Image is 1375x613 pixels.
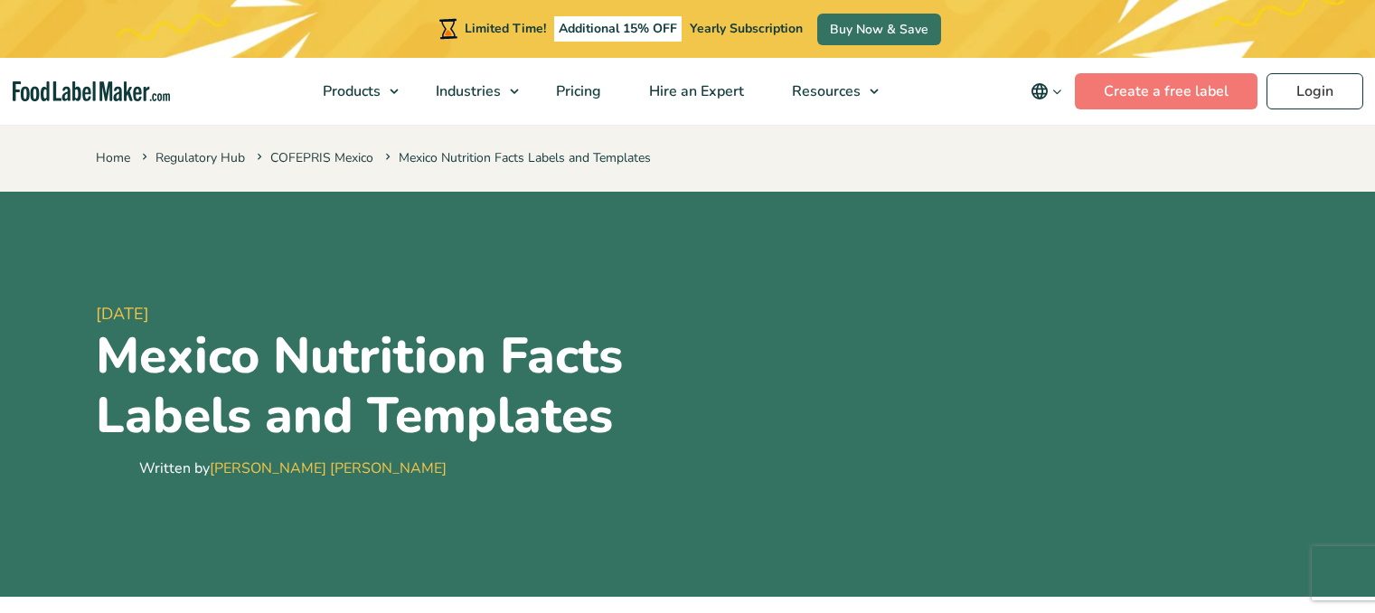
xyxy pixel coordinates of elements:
span: Limited Time! [465,20,546,37]
img: Maria Abi Hanna - Food Label Maker [96,450,132,486]
a: COFEPRIS Mexico [270,149,373,166]
a: Home [96,149,130,166]
span: Yearly Subscription [690,20,803,37]
span: Pricing [551,81,603,101]
a: Resources [768,58,888,125]
a: [PERSON_NAME] [PERSON_NAME] [210,458,447,478]
span: Hire an Expert [644,81,746,101]
span: Additional 15% OFF [554,16,682,42]
a: Buy Now & Save [817,14,941,45]
a: Pricing [532,58,621,125]
div: Written by [139,457,447,479]
a: Industries [412,58,528,125]
span: Products [317,81,382,101]
span: [DATE] [96,302,681,326]
h1: Mexico Nutrition Facts Labels and Templates [96,326,681,446]
a: Regulatory Hub [155,149,245,166]
a: Hire an Expert [626,58,764,125]
a: Create a free label [1075,73,1257,109]
span: Industries [430,81,503,101]
a: Products [299,58,408,125]
a: Login [1267,73,1363,109]
span: Resources [786,81,862,101]
span: Mexico Nutrition Facts Labels and Templates [381,149,651,166]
